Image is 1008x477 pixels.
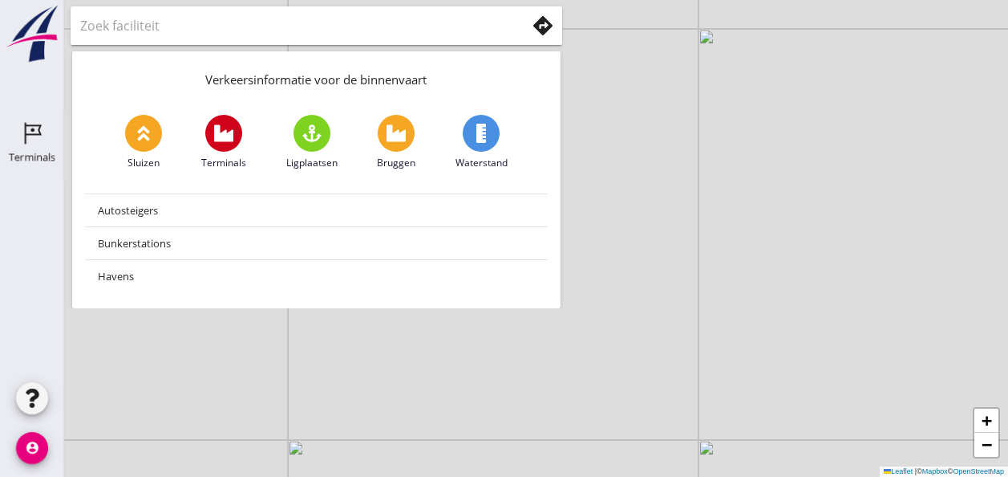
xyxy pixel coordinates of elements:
[201,115,246,170] a: Terminals
[377,156,415,170] span: Bruggen
[880,467,1008,477] div: © ©
[953,467,1004,475] a: OpenStreetMap
[286,115,338,170] a: Ligplaatsen
[3,4,61,63] img: logo-small.a267ee39.svg
[982,434,992,455] span: −
[72,51,561,102] div: Verkeersinformatie voor de binnenvaart
[915,467,917,475] span: |
[98,201,535,220] div: Autosteigers
[982,410,992,430] span: +
[80,13,504,39] input: Zoek faciliteit
[98,234,535,253] div: Bunkerstations
[455,156,508,170] span: Waterstand
[974,433,998,457] a: Zoom out
[286,156,338,170] span: Ligplaatsen
[9,152,55,162] div: Terminals
[455,115,508,170] a: Waterstand
[125,115,162,170] a: Sluizen
[128,156,160,170] span: Sluizen
[884,467,913,475] a: Leaflet
[377,115,415,170] a: Bruggen
[16,432,48,464] i: account_circle
[922,467,948,475] a: Mapbox
[98,267,535,286] div: Havens
[974,409,998,433] a: Zoom in
[201,156,246,170] span: Terminals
